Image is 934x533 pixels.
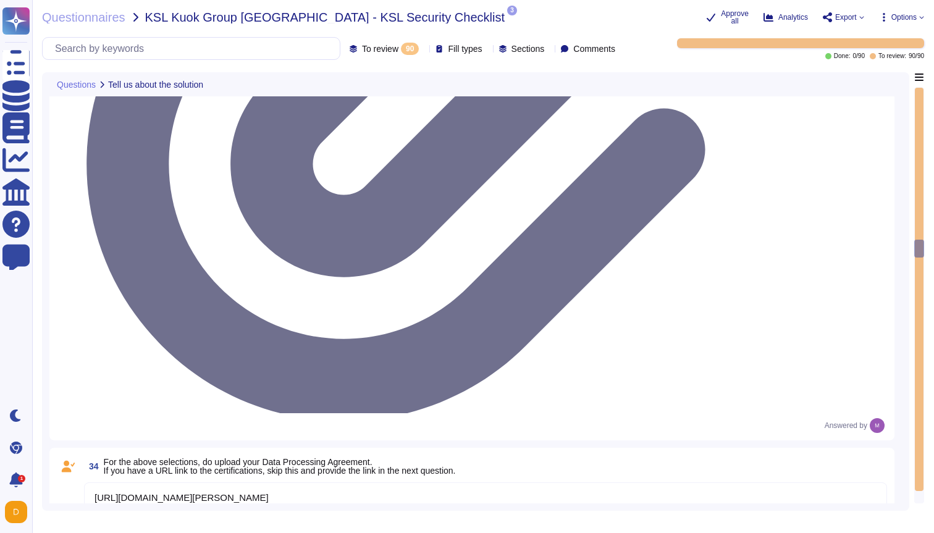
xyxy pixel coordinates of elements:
[84,462,99,471] span: 34
[57,80,96,89] span: Questions
[401,43,419,55] div: 90
[507,6,517,15] span: 3
[764,12,808,22] button: Analytics
[573,44,615,53] span: Comments
[891,14,917,21] span: Options
[878,53,906,59] span: To review:
[852,53,864,59] span: 0 / 90
[362,44,398,53] span: To review
[5,501,27,523] img: user
[448,44,482,53] span: Fill types
[18,475,25,482] div: 1
[511,44,545,53] span: Sections
[42,11,125,23] span: Questionnaires
[825,422,867,429] span: Answered by
[145,11,505,23] span: KSL Kuok Group [GEOGRAPHIC_DATA] - KSL Security Checklist
[909,53,924,59] span: 90 / 90
[778,14,808,21] span: Analytics
[2,498,36,526] button: user
[84,482,887,521] textarea: [URL][DOMAIN_NAME][PERSON_NAME]
[834,53,851,59] span: Done:
[49,38,340,59] input: Search by keywords
[706,10,749,25] button: Approve all
[721,10,749,25] span: Approve all
[870,418,885,433] img: user
[104,457,456,476] span: For the above selections, do upload your Data Processing Agreement. If you have a URL link to the...
[108,80,203,89] span: Tell us about the solution
[835,14,857,21] span: Export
